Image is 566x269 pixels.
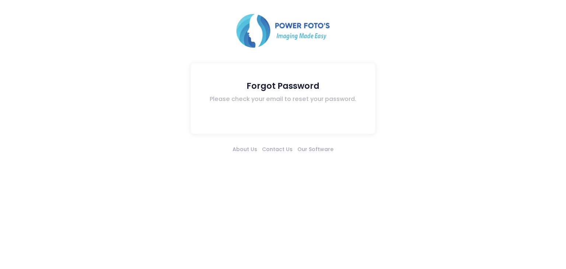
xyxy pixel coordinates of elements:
a: Our Software [295,146,336,153]
div: Please check your email to reset your password. [209,95,357,104]
a: About Us [230,146,260,153]
h1: Forgot Password [209,81,357,91]
a: Contact Us [260,146,295,153]
img: Logo [233,12,333,49]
